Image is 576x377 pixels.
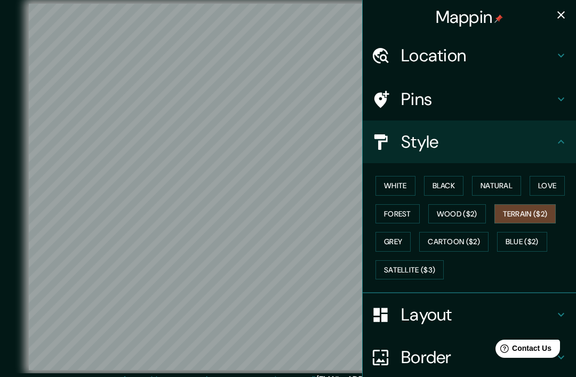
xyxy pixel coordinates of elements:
div: Location [363,34,576,77]
button: Forest [375,204,420,224]
div: Style [363,121,576,163]
div: Pins [363,78,576,121]
button: Terrain ($2) [494,204,556,224]
h4: Location [401,45,555,66]
button: Love [530,176,565,196]
button: Black [424,176,464,196]
div: Layout [363,293,576,336]
canvas: Map [29,4,547,370]
h4: Style [401,131,555,153]
button: Blue ($2) [497,232,547,252]
button: White [375,176,415,196]
h4: Layout [401,304,555,325]
iframe: Help widget launcher [481,335,564,365]
h4: Border [401,347,555,368]
h4: Pins [401,89,555,110]
button: Satellite ($3) [375,260,444,280]
img: pin-icon.png [494,14,503,23]
h4: Mappin [436,6,503,28]
button: Wood ($2) [428,204,486,224]
button: Natural [472,176,521,196]
button: Cartoon ($2) [419,232,489,252]
button: Grey [375,232,411,252]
